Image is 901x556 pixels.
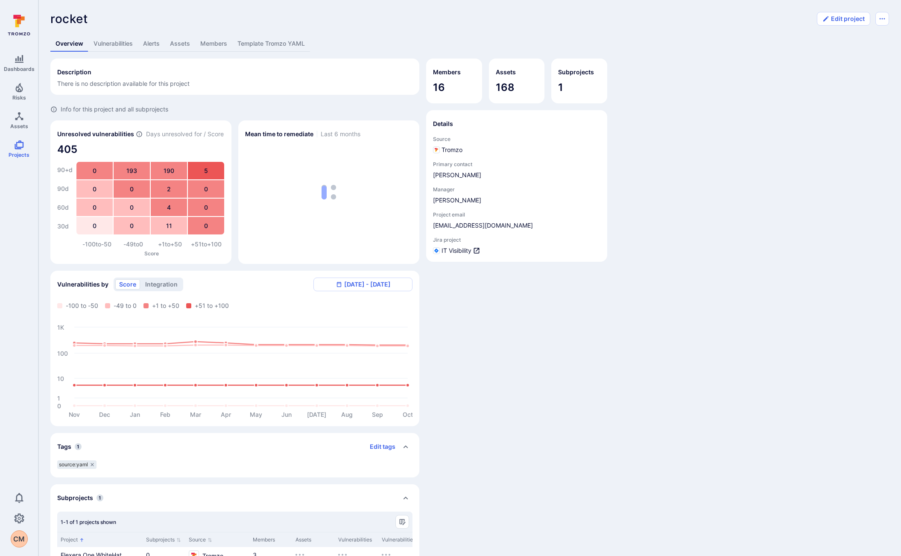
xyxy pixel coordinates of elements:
div: Collapse [50,484,419,512]
text: Nov [69,411,80,418]
div: 0 [188,217,224,234]
p: Score [79,250,225,257]
text: Jan [130,411,140,418]
div: Project tabs [50,36,889,52]
a: Members [195,36,232,52]
text: Oct [403,411,413,418]
a: Overview [50,36,88,52]
a: Template Tromzo YAML [232,36,310,52]
span: Dashboards [4,66,35,72]
div: 0 [188,199,224,216]
span: IT Visibility [442,246,471,255]
img: Loading... [382,554,390,556]
div: Charlie McGowan-Smyth [11,530,28,547]
span: Projects [9,152,29,158]
a: Vulnerabilities [88,36,138,52]
span: Source [433,136,600,142]
h2: Tags [57,442,71,451]
a: IT Visibility [442,246,480,255]
span: Jira project [433,237,600,243]
a: [PERSON_NAME] [433,171,600,179]
div: 0 [114,180,150,198]
text: Sep [372,411,383,418]
div: 4 [151,199,187,216]
button: CM [11,530,28,547]
span: Primary contact [433,161,600,167]
a: Assets [165,36,195,52]
div: 0 [76,162,113,179]
span: 168 [496,81,538,94]
text: 100 [57,350,68,357]
h2: Description [57,68,91,76]
div: Vulnerabilities by Source/Integration [50,271,419,426]
div: 60 d [57,199,73,216]
span: 1-1 of 1 projects shown [61,519,116,525]
span: 1 [75,443,82,450]
div: source:yaml [57,460,97,469]
h2: Subprojects [558,68,594,76]
text: [DATE] [307,411,326,418]
span: 16 [433,81,475,94]
span: Manager [433,186,600,193]
span: rocket [50,12,88,26]
div: 0 [114,199,150,216]
div: 11 [151,217,187,234]
text: 0 [57,402,61,410]
span: Number of vulnerabilities in status ‘Open’ ‘Triaged’ and ‘In process’ divided by score and scanne... [136,130,143,139]
button: Sort by Subprojects [146,536,181,543]
img: Loading... [295,554,304,556]
text: May [250,411,262,418]
text: Apr [221,411,231,418]
div: 30 d [57,218,73,235]
div: 193 [114,162,150,179]
div: Vulnerabilities by severity [382,536,516,544]
div: 90+ d [57,161,73,179]
button: Sort by Source [189,536,212,543]
div: Assets [295,536,331,544]
div: Vulnerabilities [338,536,375,544]
div: 0 [76,180,113,198]
button: Options menu [875,12,889,26]
div: -100 to -50 [79,240,115,249]
span: Assets [10,123,28,129]
span: source:yaml [59,461,88,468]
div: 190 [151,162,187,179]
div: Collapse description [50,59,419,95]
span: Vulnerabilities by [57,280,108,289]
text: 1K [57,324,64,331]
text: Mar [190,411,202,418]
h2: Members [433,68,461,76]
div: 2 [151,180,187,198]
span: Info for this project and all subprojects [61,105,168,114]
span: There is no description available for this project [57,80,190,87]
div: +51 to +100 [188,240,225,249]
text: Jun [281,411,292,418]
button: [DATE] - [DATE] [313,278,412,291]
button: score [115,279,140,290]
div: +1 to +50 [152,240,188,249]
button: Edit project [817,12,870,26]
span: Days unresolved for / Score [146,130,224,139]
text: Feb [160,411,170,418]
h2: Assets [496,68,516,76]
div: 0 [188,180,224,198]
span: 405 [57,143,225,156]
button: Manage columns [395,515,409,529]
a: [PERSON_NAME] [433,196,600,205]
div: 0 [76,217,113,234]
p: Sorted by: Alphabetically (A-Z) [79,536,84,544]
span: +51 to +100 [195,301,229,310]
text: 10 [57,375,64,382]
a: [EMAIL_ADDRESS][DOMAIN_NAME] [433,221,600,230]
span: 1 [558,81,600,94]
button: Edit tags [363,440,395,454]
text: 1 [57,395,60,402]
div: 90 d [57,180,73,197]
div: 5 [188,162,224,179]
a: Alerts [138,36,165,52]
button: Sort by Project [61,536,84,543]
h2: Details [433,120,453,128]
span: Project email [433,211,600,218]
